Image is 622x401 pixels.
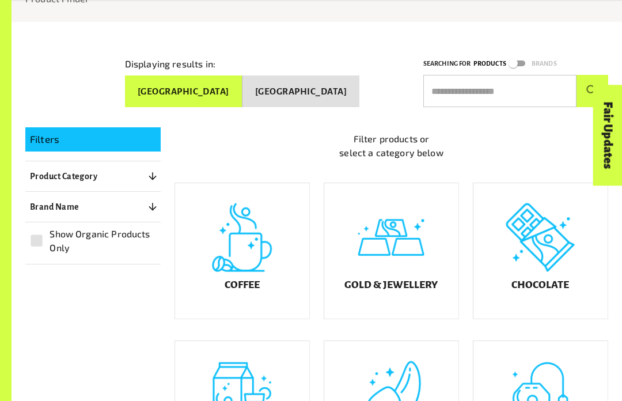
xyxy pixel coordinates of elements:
[30,200,79,214] p: Brand Name
[25,196,161,217] button: Brand Name
[30,132,156,147] p: Filters
[473,58,506,69] p: Products
[50,227,154,255] span: Show Organic Products Only
[30,169,97,183] p: Product Category
[532,58,557,69] p: Brands
[175,183,310,319] a: Coffee
[423,58,471,69] p: Searching for
[344,279,438,291] h5: Gold & Jewellery
[242,75,359,108] button: [GEOGRAPHIC_DATA]
[125,75,242,108] button: [GEOGRAPHIC_DATA]
[225,279,260,291] h5: Coffee
[324,183,459,319] a: Gold & Jewellery
[511,279,569,291] h5: Chocolate
[175,132,608,160] p: Filter products or select a category below
[25,166,161,187] button: Product Category
[473,183,608,319] a: Chocolate
[125,57,215,71] p: Displaying results in:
